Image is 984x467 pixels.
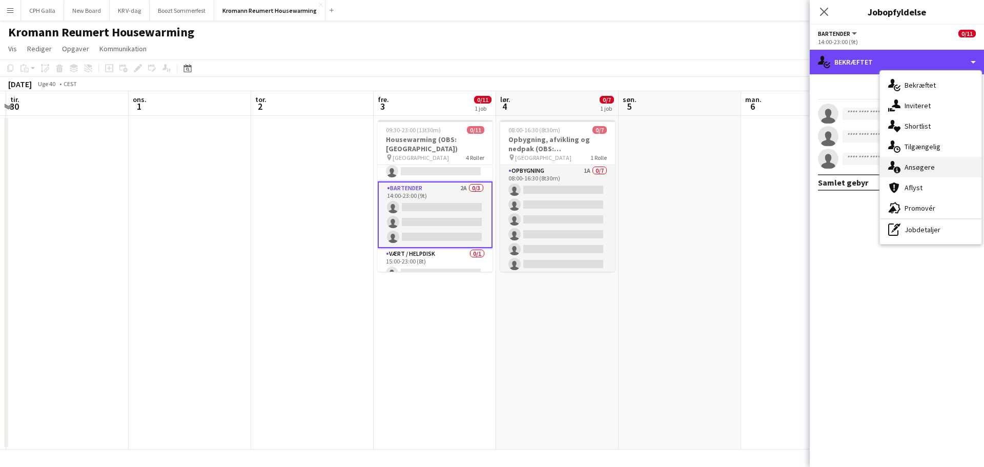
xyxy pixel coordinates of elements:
[600,105,613,112] div: 1 job
[905,142,940,151] span: Tilgængelig
[58,42,93,55] a: Opgaver
[500,95,510,104] span: lør.
[23,42,56,55] a: Rediger
[378,181,493,248] app-card-role: Bartender2A0/314:00-23:00 (9t)
[474,96,491,104] span: 0/11
[905,163,935,172] span: Ansøgere
[592,126,607,134] span: 0/7
[378,135,493,153] h3: Housewarming (OBS: [GEOGRAPHIC_DATA])
[905,204,935,213] span: Promovér
[600,96,614,104] span: 0/7
[905,121,931,131] span: Shortlist
[590,154,607,161] span: 1 Rolle
[467,126,484,134] span: 0/11
[8,44,17,53] span: Vis
[131,100,147,112] span: 1
[34,80,59,88] span: Uge 40
[4,42,21,55] a: Vis
[64,1,110,21] button: New Board
[818,177,868,188] div: Samlet gebyr
[378,120,493,272] app-job-card: 09:30-23:00 (13t30m)0/11Housewarming (OBS: [GEOGRAPHIC_DATA]) [GEOGRAPHIC_DATA]4 RollerAfrydning ...
[623,95,637,104] span: søn.
[10,95,19,104] span: tir.
[745,95,762,104] span: man.
[255,95,266,104] span: tor.
[500,120,615,272] app-job-card: 08:00-16:30 (8t30m)0/7Opbygning, afvikling og nedpak (OBS: [GEOGRAPHIC_DATA]) [GEOGRAPHIC_DATA]1 ...
[905,183,922,192] span: Aflyst
[133,95,147,104] span: ons.
[393,154,449,161] span: [GEOGRAPHIC_DATA]
[508,126,560,134] span: 08:00-16:30 (8t30m)
[810,5,984,18] h3: Jobopfyldelse
[62,44,89,53] span: Opgaver
[499,100,510,112] span: 4
[27,44,52,53] span: Rediger
[9,100,19,112] span: 30
[8,79,32,89] div: [DATE]
[905,80,936,90] span: Bekræftet
[378,248,493,283] app-card-role: Vært / Helpdisk0/115:00-23:00 (8t)
[8,25,194,40] h1: Kromann Reumert Housewarming
[515,154,571,161] span: [GEOGRAPHIC_DATA]
[378,95,389,104] span: fre.
[818,30,858,37] button: Bartender
[376,100,389,112] span: 3
[64,80,77,88] div: CEST
[818,30,850,37] span: Bartender
[905,101,931,110] span: Inviteret
[500,165,615,289] app-card-role: Opbygning1A0/708:00-16:30 (8t30m)
[99,44,147,53] span: Kommunikation
[475,105,491,112] div: 1 job
[214,1,325,21] button: Kromann Reumert Housewarming
[21,1,64,21] button: CPH Galla
[95,42,151,55] a: Kommunikation
[150,1,214,21] button: Boozt Sommerfest
[254,100,266,112] span: 2
[818,38,976,46] div: 14:00-23:00 (9t)
[386,126,441,134] span: 09:30-23:00 (13t30m)
[500,135,615,153] h3: Opbygning, afvikling og nedpak (OBS: [GEOGRAPHIC_DATA])
[466,154,484,161] span: 4 Roller
[621,100,637,112] span: 5
[810,50,984,74] div: Bekræftet
[958,30,976,37] span: 0/11
[880,219,981,240] div: Jobdetaljer
[744,100,762,112] span: 6
[110,1,150,21] button: KR V-dag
